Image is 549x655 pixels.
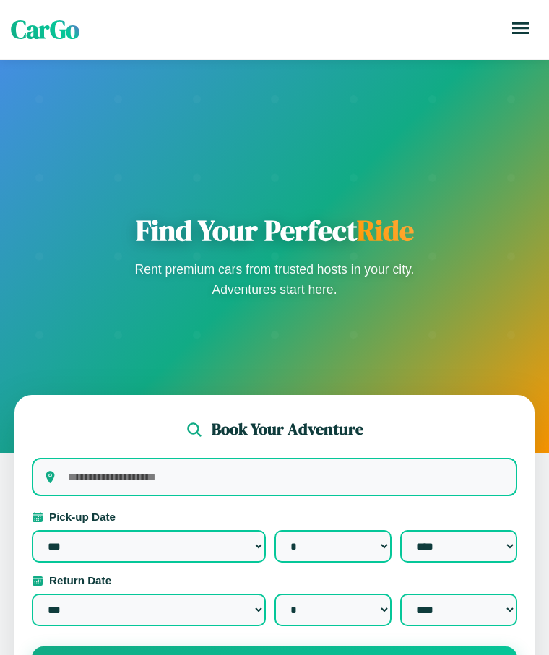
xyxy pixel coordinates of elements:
label: Return Date [32,574,517,586]
span: CarGo [11,12,79,47]
h1: Find Your Perfect [130,213,419,248]
label: Pick-up Date [32,511,517,523]
h2: Book Your Adventure [212,418,363,441]
p: Rent premium cars from trusted hosts in your city. Adventures start here. [130,259,419,300]
span: Ride [357,211,414,250]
